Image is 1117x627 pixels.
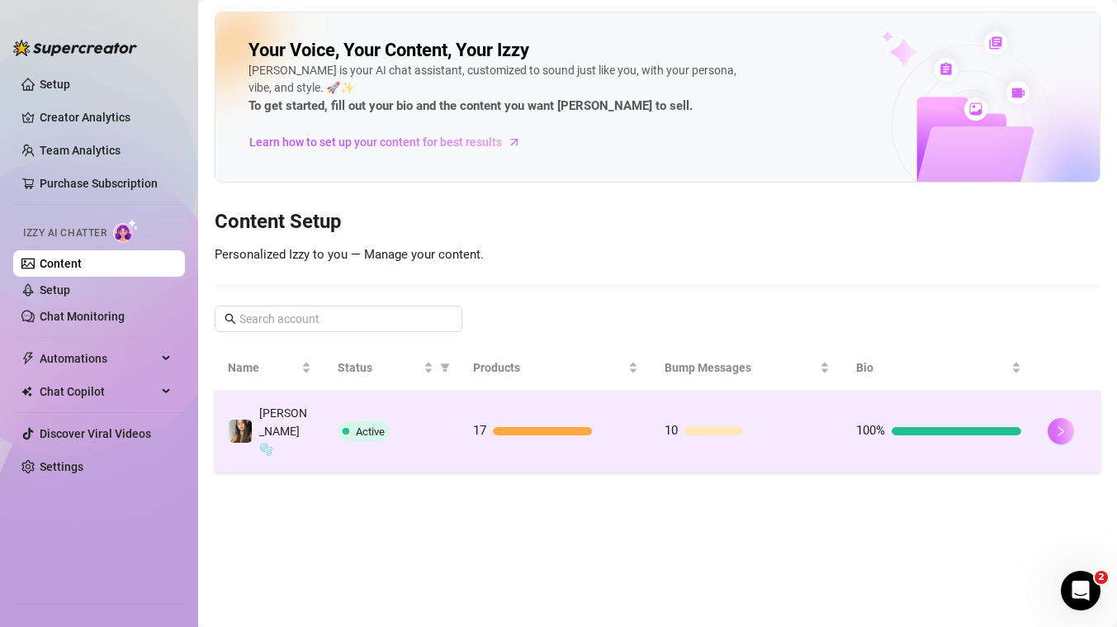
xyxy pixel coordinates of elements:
input: Search account [239,310,439,328]
span: Learn how to set up your content for best results [249,133,502,151]
span: 10 [665,423,678,438]
a: Content [40,257,82,270]
span: arrow-right [506,134,523,150]
span: Status [338,359,420,377]
img: ai-chatter-content-library-cLFOSyPT.png [844,13,1100,182]
h2: Your Voice, Your Content, Your Izzy [248,39,529,62]
a: Learn how to set up your content for best results [248,129,533,155]
span: Automations [40,345,157,372]
span: Active [356,425,385,438]
th: Status [324,345,460,391]
span: Personalized Izzy to you — Manage your content. [215,247,484,262]
span: Products [473,359,625,377]
th: Products [460,345,651,391]
img: Chat Copilot [21,386,32,397]
iframe: Intercom live chat [1061,571,1100,610]
a: Creator Analytics [40,104,172,131]
img: Bella🫧 [229,420,252,443]
span: [PERSON_NAME]🫧 [259,406,307,456]
a: Purchase Subscription [40,170,172,197]
span: 100% [856,423,885,438]
a: Settings [40,460,83,473]
a: Setup [40,283,70,297]
span: right [1055,425,1067,437]
span: Name [228,359,298,377]
span: thunderbolt [21,352,35,365]
th: Bio [843,345,1034,391]
span: Bump Messages [665,359,816,377]
a: Discover Viral Videos [40,427,151,440]
span: Chat Copilot [40,378,157,405]
h3: Content Setup [215,209,1100,235]
span: 17 [473,423,486,438]
img: AI Chatter [113,219,139,243]
strong: To get started, fill out your bio and the content you want [PERSON_NAME] to sell. [248,98,693,113]
a: Setup [40,78,70,91]
th: Bump Messages [651,345,843,391]
img: logo-BBDzfeDw.svg [13,40,137,56]
div: [PERSON_NAME] is your AI chat assistant, customized to sound just like you, with your persona, vi... [248,62,744,116]
span: Izzy AI Chatter [23,226,106,241]
span: filter [437,355,453,380]
a: Team Analytics [40,144,121,157]
a: Chat Monitoring [40,310,125,323]
button: right [1048,418,1074,444]
span: search [225,313,236,325]
span: filter [440,363,450,373]
span: 2 [1095,571,1108,584]
span: Bio [856,359,1008,377]
th: Name [215,345,324,391]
